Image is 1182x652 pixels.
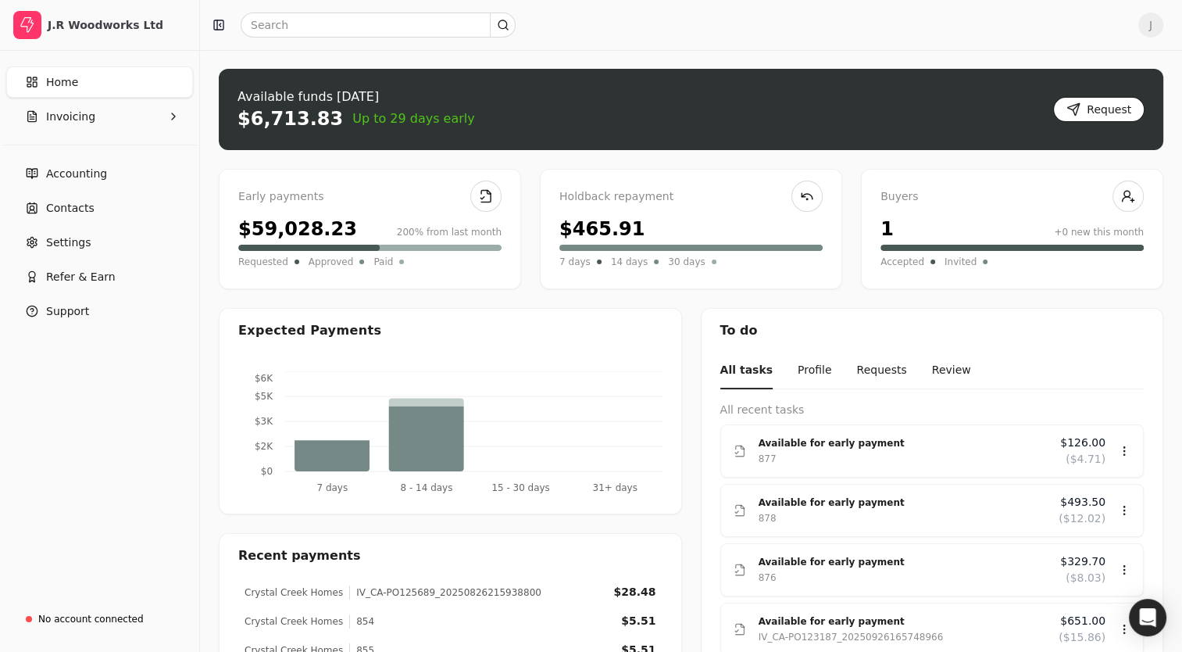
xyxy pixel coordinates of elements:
a: Home [6,66,193,98]
input: Search [241,13,516,38]
span: ($15.86) [1059,629,1105,646]
span: Paid [373,254,393,270]
div: 876 [759,570,777,586]
div: 1 [880,215,894,243]
div: Available for early payment [759,614,1047,629]
span: Contacts [46,200,95,217]
span: ($4.71) [1066,451,1105,468]
div: Available for early payment [759,495,1047,510]
span: $329.70 [1060,553,1105,570]
tspan: $6K [255,373,273,384]
a: No account connected [6,605,193,633]
a: Accounting [6,158,193,189]
div: $6,713.83 [237,106,343,131]
span: Accepted [880,254,924,270]
button: Requests [856,353,906,389]
div: +0 new this month [1054,225,1144,239]
div: 878 [759,510,777,526]
span: Home [46,74,78,91]
tspan: $5K [255,391,273,402]
span: Requested [238,254,288,270]
div: Available for early payment [759,435,1048,451]
span: Refer & Earn [46,269,116,285]
tspan: 15 - 30 days [491,482,549,493]
span: Up to 29 days early [352,109,475,128]
span: ($12.02) [1059,510,1105,527]
button: J [1138,13,1163,38]
button: Request [1053,97,1145,122]
tspan: $2K [255,441,273,452]
span: Support [46,303,89,320]
span: Invoicing [46,109,95,125]
div: Buyers [880,188,1144,206]
span: $493.50 [1060,494,1105,510]
button: All tasks [720,353,773,389]
a: Settings [6,227,193,258]
span: $651.00 [1060,613,1105,629]
span: Approved [309,254,354,270]
tspan: 31+ days [593,482,637,493]
div: $465.91 [559,215,645,243]
div: J.R Woodworks Ltd [48,17,186,33]
a: Contacts [6,192,193,224]
div: Holdback repayment [559,188,823,206]
div: $28.48 [613,584,655,600]
div: All recent tasks [720,402,1145,418]
div: No account connected [38,612,144,626]
tspan: $0 [261,466,273,477]
div: 854 [349,614,374,629]
button: Invoicing [6,101,193,132]
span: Accounting [46,166,107,182]
div: $59,028.23 [238,215,357,243]
div: IV_CA-PO125689_20250826215938800 [349,586,541,600]
button: Refer & Earn [6,261,193,292]
button: Support [6,296,193,327]
div: Recent payments [220,534,681,578]
div: $5.51 [621,613,655,629]
span: ($8.03) [1066,570,1105,586]
tspan: $3K [255,416,273,427]
div: Open Intercom Messenger [1129,599,1166,636]
span: $126.00 [1060,435,1105,451]
div: 200% from last month [397,225,502,239]
span: 30 days [668,254,705,270]
div: IV_CA-PO123187_20250926165748966 [759,629,944,645]
span: 7 days [559,254,591,270]
div: Available funds [DATE] [237,88,475,106]
div: Available for early payment [759,554,1048,570]
tspan: 7 days [316,482,348,493]
div: To do [702,309,1163,353]
span: Settings [46,235,91,251]
button: Review [932,353,971,389]
span: Invited [945,254,977,270]
div: 877 [759,451,777,467]
tspan: 8 - 14 days [400,482,452,493]
div: Early payments [238,188,502,206]
button: Profile [798,353,832,389]
div: Crystal Creek Homes [245,614,343,629]
div: Crystal Creek Homes [245,586,343,600]
div: Expected Payments [238,321,381,340]
span: 14 days [611,254,648,270]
